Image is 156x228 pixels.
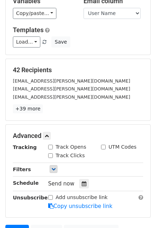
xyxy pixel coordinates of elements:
[13,180,39,186] strong: Schedule
[56,143,86,151] label: Track Opens
[13,66,143,74] h5: 42 Recipients
[13,104,43,113] a: +39 more
[51,36,70,48] button: Save
[13,78,130,84] small: [EMAIL_ADDRESS][PERSON_NAME][DOMAIN_NAME]
[13,195,48,200] strong: Unsubscribe
[48,180,75,187] span: Send now
[56,194,108,201] label: Add unsubscribe link
[48,203,112,209] a: Copy unsubscribe link
[109,143,136,151] label: UTM Codes
[13,86,130,91] small: [EMAIL_ADDRESS][PERSON_NAME][DOMAIN_NAME]
[13,94,130,100] small: [EMAIL_ADDRESS][PERSON_NAME][DOMAIN_NAME]
[13,132,143,140] h5: Advanced
[56,152,85,159] label: Track Clicks
[13,36,40,48] a: Load...
[13,26,44,34] a: Templates
[120,194,156,228] iframe: Chat Widget
[13,8,56,19] a: Copy/paste...
[13,144,37,150] strong: Tracking
[13,167,31,172] strong: Filters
